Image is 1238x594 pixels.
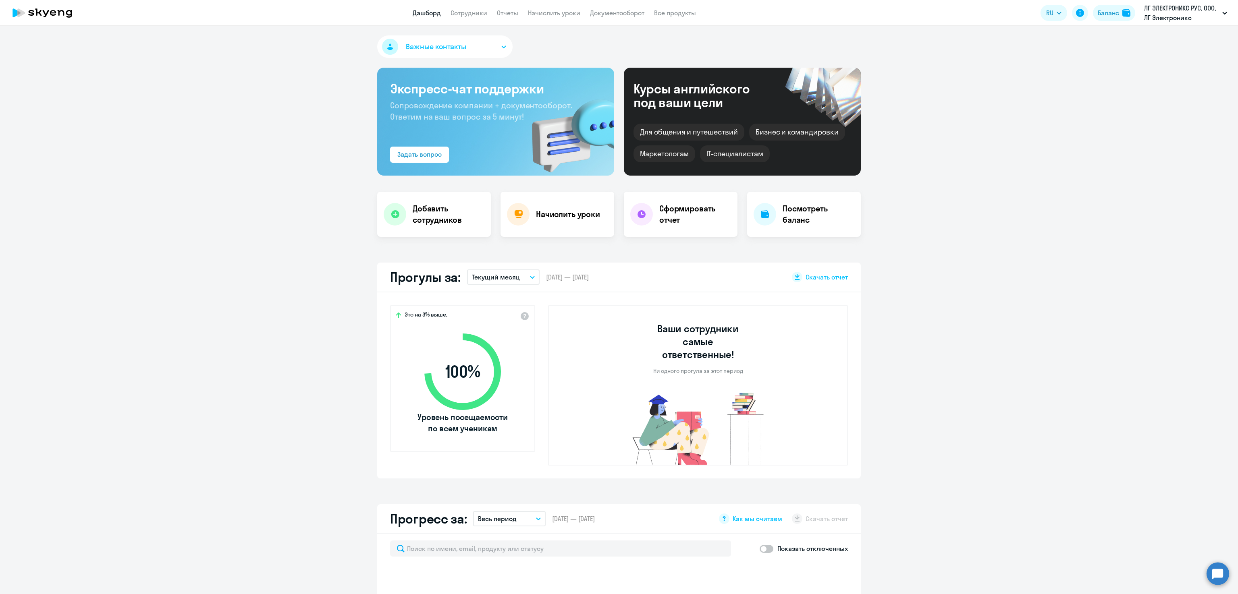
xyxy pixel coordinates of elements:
span: [DATE] — [DATE] [546,273,589,281]
a: Начислить уроки [528,9,580,17]
a: Документооборот [590,9,644,17]
a: Отчеты [497,9,518,17]
h3: Ваши сотрудники самые ответственные! [646,322,750,361]
span: Это на 3% выше, [405,311,447,321]
p: ЛГ ЭЛЕКТРОНИКС РУС, ООО, ЛГ Электроникс [1144,3,1219,23]
div: Задать вопрос [397,149,442,159]
button: Важные контакты [377,35,513,58]
span: RU [1046,8,1053,18]
span: Уровень посещаемости по всем ученикам [416,412,509,434]
p: Весь период [478,514,517,524]
button: Весь период [473,511,546,526]
a: Сотрудники [451,9,487,17]
h4: Сформировать отчет [659,203,731,226]
h2: Прогулы за: [390,269,461,285]
input: Поиск по имени, email, продукту или статусу [390,540,731,557]
button: RU [1041,5,1067,21]
div: Маркетологам [634,145,695,162]
h3: Экспресс-чат поддержки [390,81,601,97]
div: IT-специалистам [700,145,769,162]
a: Все продукты [654,9,696,17]
div: Для общения и путешествий [634,124,744,141]
h4: Добавить сотрудников [413,203,484,226]
p: Показать отключенных [777,544,848,553]
h4: Посмотреть баланс [783,203,854,226]
span: 100 % [416,362,509,381]
span: Скачать отчет [806,273,848,281]
p: Ни одного прогула за этот период [653,367,743,375]
img: balance [1122,9,1130,17]
button: Текущий месяц [467,269,540,285]
span: Сопровождение компании + документооборот. Ответим на ваш вопрос за 5 минут! [390,100,572,122]
div: Курсы английского под ваши цели [634,82,771,109]
p: Текущий месяц [472,272,520,282]
h4: Начислить уроки [536,209,600,220]
div: Бизнес и командировки [749,124,845,141]
h2: Прогресс за: [390,511,467,527]
button: Задать вопрос [390,147,449,163]
span: [DATE] — [DATE] [552,514,595,523]
button: Балансbalance [1093,5,1135,21]
img: no-truants [617,391,779,465]
div: Баланс [1098,8,1119,18]
a: Дашборд [413,9,441,17]
img: bg-img [520,85,614,176]
button: ЛГ ЭЛЕКТРОНИКС РУС, ООО, ЛГ Электроникс [1140,3,1231,23]
span: Важные контакты [406,41,466,52]
span: Как мы считаем [733,514,782,523]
